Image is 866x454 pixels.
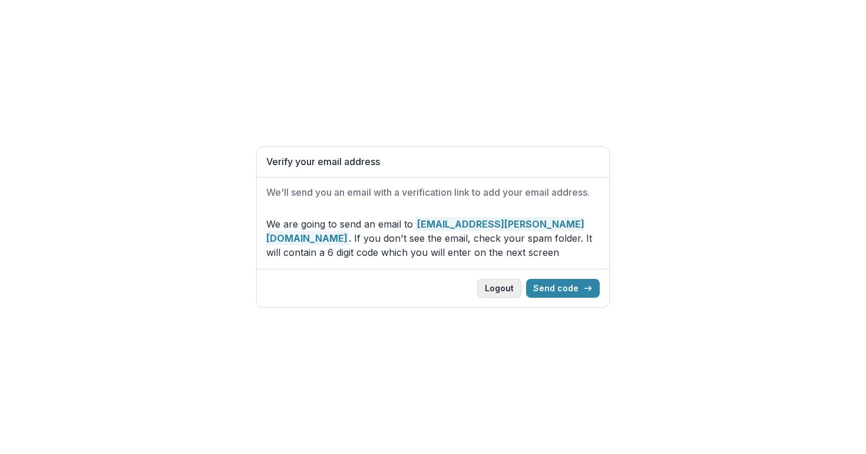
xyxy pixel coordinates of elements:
button: Send code [526,279,600,298]
strong: [EMAIL_ADDRESS][PERSON_NAME][DOMAIN_NAME] [266,217,584,245]
p: We are going to send an email to . If you don't see the email, check your spam folder. It will co... [266,217,600,259]
h2: We'll send you an email with a verification link to add your email address. [266,187,600,198]
button: Logout [477,279,521,298]
h1: Verify your email address [266,156,600,167]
